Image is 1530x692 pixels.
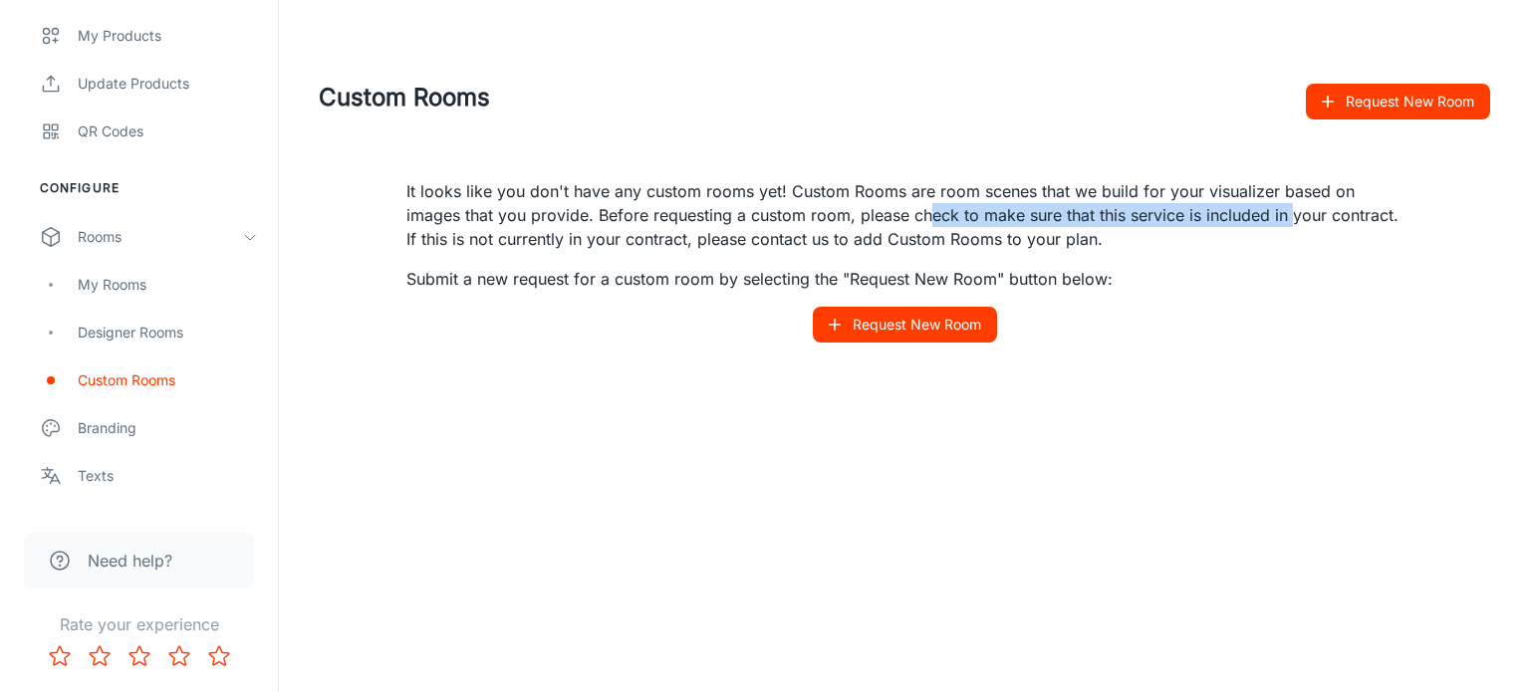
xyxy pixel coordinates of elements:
div: Custom Rooms [78,369,258,391]
div: Update Products [78,73,258,95]
button: Request New Room [813,307,997,343]
div: Texts [78,465,258,487]
p: It looks like you don't have any custom rooms yet! Custom Rooms are room scenes that we build for... [406,179,1402,251]
div: Branding [78,417,258,439]
button: Request New Room [1306,84,1490,119]
h4: Custom Rooms [319,80,1306,115]
div: My Products [78,25,258,47]
div: My Rooms [78,274,258,296]
p: Submit a new request for a custom room by selecting the "Request New Room" button below: [406,267,1402,291]
div: Designer Rooms [78,322,258,344]
div: QR Codes [78,120,258,142]
div: Rooms [78,226,242,248]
